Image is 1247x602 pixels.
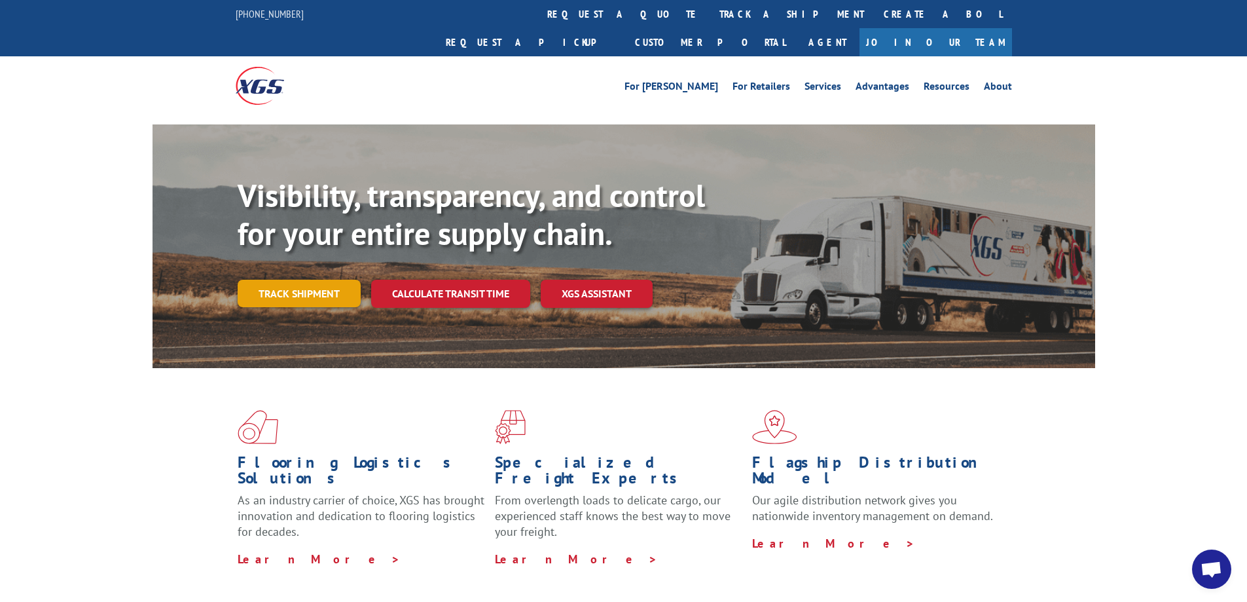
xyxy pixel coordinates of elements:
a: Advantages [856,81,909,96]
a: [PHONE_NUMBER] [236,7,304,20]
a: Calculate transit time [371,280,530,308]
p: From overlength loads to delicate cargo, our experienced staff knows the best way to move your fr... [495,493,742,551]
img: xgs-icon-flagship-distribution-model-red [752,410,797,444]
a: Learn More > [495,552,658,567]
a: XGS ASSISTANT [541,280,653,308]
a: About [984,81,1012,96]
a: For Retailers [732,81,790,96]
img: xgs-icon-focused-on-flooring-red [495,410,526,444]
a: Agent [795,28,859,56]
span: As an industry carrier of choice, XGS has brought innovation and dedication to flooring logistics... [238,493,484,539]
img: xgs-icon-total-supply-chain-intelligence-red [238,410,278,444]
a: Learn More > [752,536,915,551]
a: Request a pickup [436,28,625,56]
a: For [PERSON_NAME] [624,81,718,96]
b: Visibility, transparency, and control for your entire supply chain. [238,175,705,254]
a: Services [804,81,841,96]
a: Learn More > [238,552,401,567]
h1: Flagship Distribution Model [752,455,1000,493]
a: Track shipment [238,280,361,307]
span: Our agile distribution network gives you nationwide inventory management on demand. [752,493,993,523]
div: Open chat [1192,550,1231,589]
a: Resources [924,81,969,96]
a: Customer Portal [625,28,795,56]
h1: Flooring Logistics Solutions [238,455,485,493]
a: Join Our Team [859,28,1012,56]
h1: Specialized Freight Experts [495,455,742,493]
